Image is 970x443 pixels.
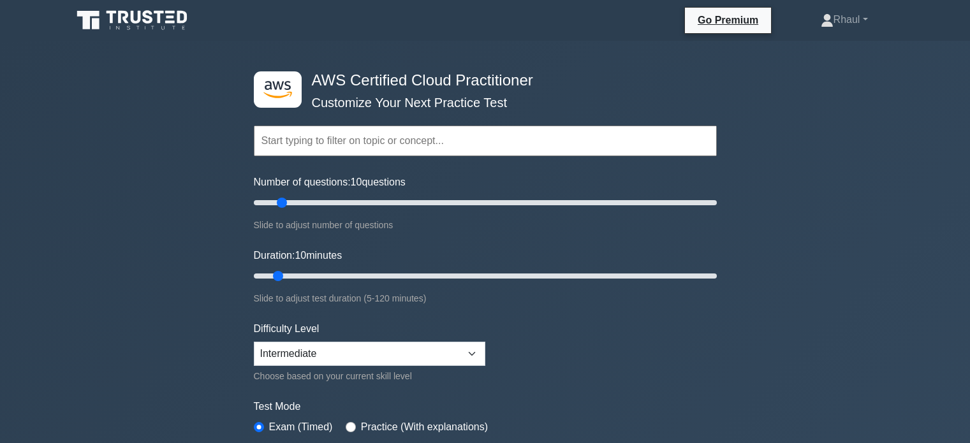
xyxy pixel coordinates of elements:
label: Duration: minutes [254,248,342,263]
a: Rhaul [790,7,899,33]
span: 10 [351,177,362,187]
div: Slide to adjust test duration (5-120 minutes) [254,291,717,306]
div: Slide to adjust number of questions [254,217,717,233]
a: Go Premium [690,12,766,28]
div: Choose based on your current skill level [254,368,485,384]
label: Test Mode [254,399,717,414]
label: Difficulty Level [254,321,320,337]
input: Start typing to filter on topic or concept... [254,126,717,156]
span: 10 [295,250,306,261]
label: Number of questions: questions [254,175,406,190]
label: Practice (With explanations) [361,419,488,435]
h4: AWS Certified Cloud Practitioner [307,71,654,90]
label: Exam (Timed) [269,419,333,435]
